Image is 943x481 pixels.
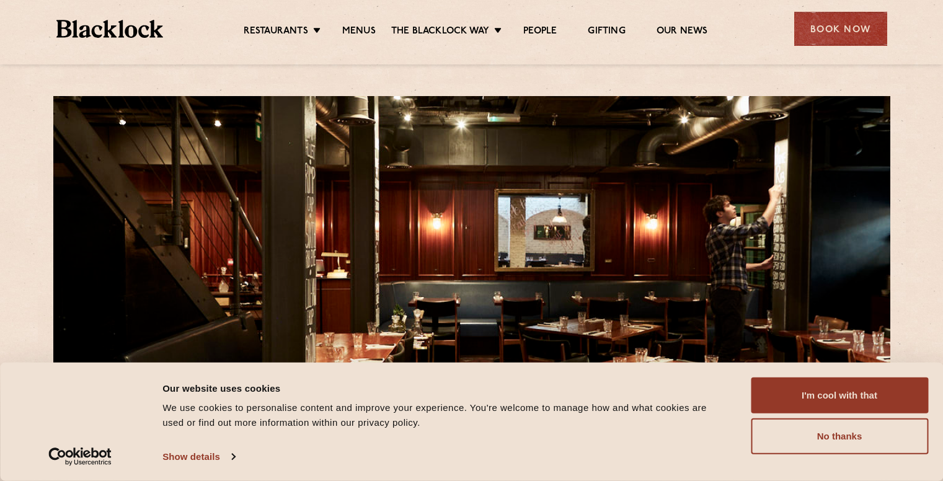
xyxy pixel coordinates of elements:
[751,377,928,413] button: I'm cool with that
[342,25,376,39] a: Menus
[657,25,708,39] a: Our News
[244,25,308,39] a: Restaurants
[26,448,135,466] a: Usercentrics Cookiebot - opens in a new window
[162,448,234,466] a: Show details
[162,400,723,430] div: We use cookies to personalise content and improve your experience. You're welcome to manage how a...
[162,381,723,395] div: Our website uses cookies
[794,12,887,46] div: Book Now
[751,418,928,454] button: No thanks
[56,20,164,38] img: BL_Textured_Logo-footer-cropped.svg
[391,25,489,39] a: The Blacklock Way
[588,25,625,39] a: Gifting
[523,25,557,39] a: People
